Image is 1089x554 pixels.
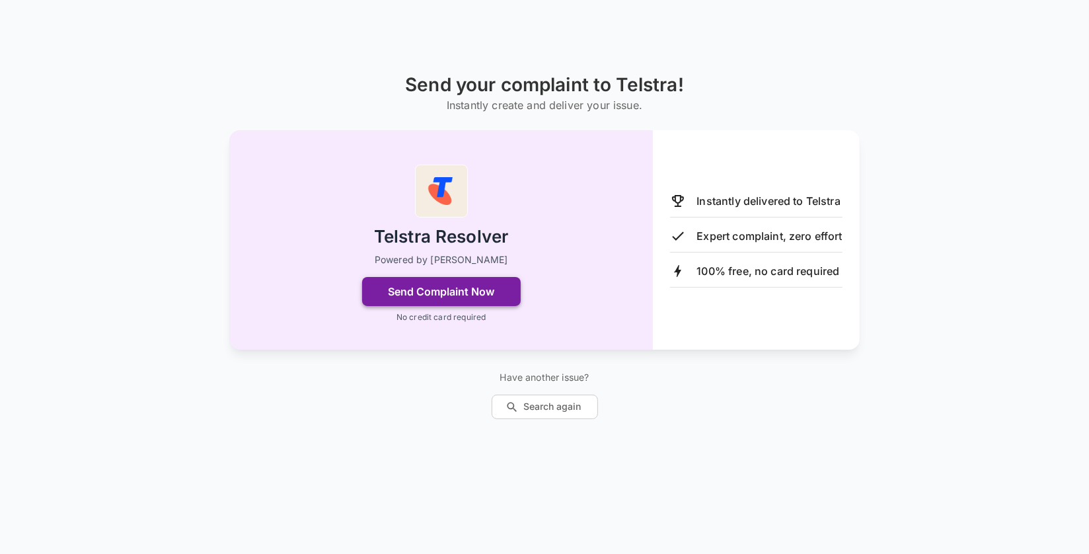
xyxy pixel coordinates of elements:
p: Instantly delivered to Telstra [696,193,841,209]
h2: Telstra Resolver [374,225,508,249]
p: Expert complaint, zero effort [696,228,842,244]
p: No credit card required [396,311,486,323]
p: 100% free, no card required [696,263,839,279]
p: Have another issue? [492,371,598,384]
p: Powered by [PERSON_NAME] [375,253,508,266]
button: Search again [492,395,598,419]
h1: Send your complaint to Telstra! [405,74,684,96]
h6: Instantly create and deliver your issue. [405,96,684,114]
img: Telstra [415,165,468,218]
button: Send Complaint Now [362,277,521,306]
